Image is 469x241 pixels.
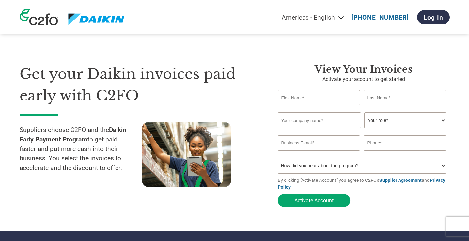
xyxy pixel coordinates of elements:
[142,122,231,187] img: supply chain worker
[278,135,360,151] input: Invalid Email format
[278,90,360,105] input: First Name*
[278,106,360,110] div: Invalid first name or first name is too long
[20,125,142,182] p: Suppliers choose C2FO and the to get paid faster and put more cash into their business. You selec...
[278,63,450,75] h3: View Your Invoices
[20,9,58,25] img: c2fo logo
[364,112,446,128] select: Title/Role
[68,13,125,25] img: Daikin
[364,106,446,110] div: Invalid last name or last name is too long
[278,151,360,155] div: Inavlid Email Address
[278,75,450,83] p: Activate your account to get started
[20,63,258,106] h1: Get your Daikin invoices paid early with C2FO
[364,151,446,155] div: Inavlid Phone Number
[364,90,446,105] input: Last Name*
[278,194,350,207] button: Activate Account
[352,14,409,21] a: [PHONE_NUMBER]
[278,129,446,133] div: Invalid company name or company name is too long
[417,10,450,24] a: Log In
[20,126,126,143] strong: Daikin Early Payment Program
[278,112,361,128] input: Your company name*
[278,178,445,190] a: Privacy Policy
[379,178,422,183] a: Supplier Agreement
[278,177,450,191] p: By clicking "Activate Account" you agree to C2FO's and
[364,135,446,151] input: Phone*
